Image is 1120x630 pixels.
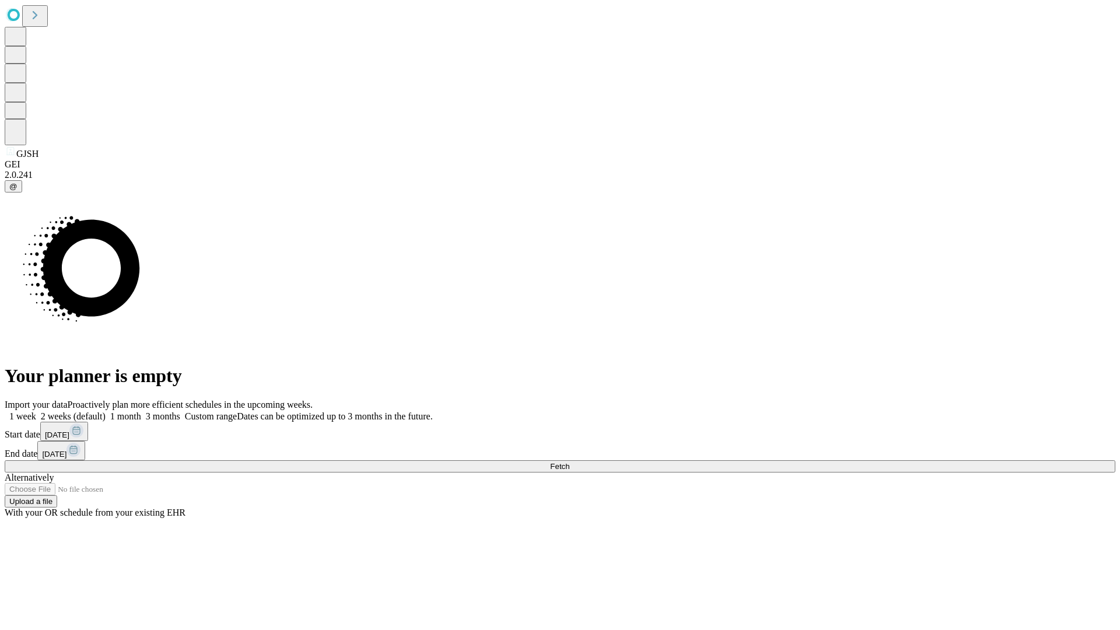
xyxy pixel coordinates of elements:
div: 2.0.241 [5,170,1115,180]
span: GJSH [16,149,38,159]
span: Alternatively [5,473,54,482]
button: [DATE] [37,441,85,460]
span: Fetch [550,462,569,471]
span: 1 month [110,411,141,421]
span: With your OR schedule from your existing EHR [5,508,185,517]
span: 1 week [9,411,36,421]
span: [DATE] [45,430,69,439]
span: 2 weeks (default) [41,411,106,421]
span: Import your data [5,400,68,409]
div: GEI [5,159,1115,170]
button: Fetch [5,460,1115,473]
span: [DATE] [42,450,66,459]
button: [DATE] [40,422,88,441]
button: Upload a file [5,495,57,508]
div: End date [5,441,1115,460]
span: 3 months [146,411,180,421]
h1: Your planner is empty [5,365,1115,387]
div: Start date [5,422,1115,441]
span: Dates can be optimized up to 3 months in the future. [237,411,432,421]
button: @ [5,180,22,192]
span: @ [9,182,17,191]
span: Custom range [185,411,237,421]
span: Proactively plan more efficient schedules in the upcoming weeks. [68,400,313,409]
